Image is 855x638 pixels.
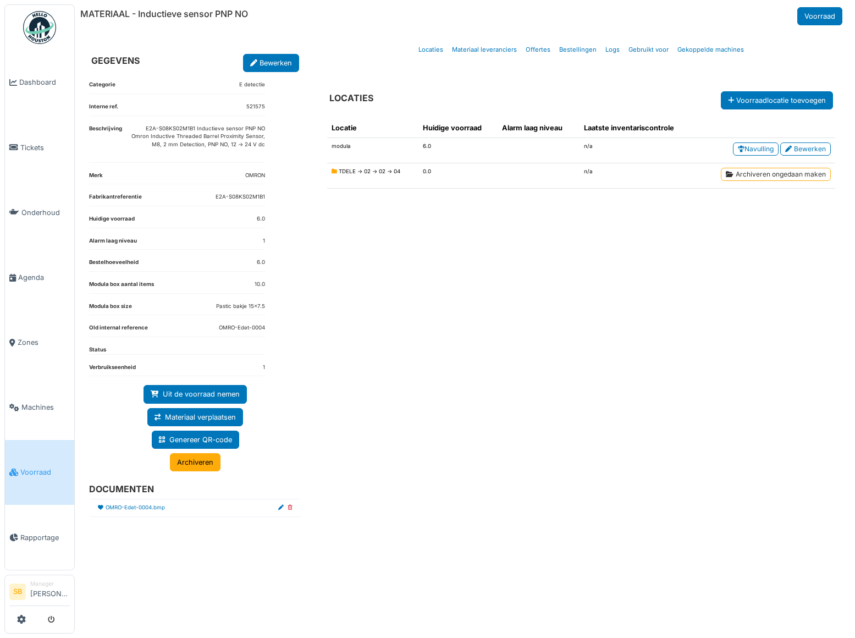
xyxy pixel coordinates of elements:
h6: GEGEVENS [91,56,140,66]
h6: MATERIAAL - Inductieve sensor PNP NO [80,9,248,19]
a: Bewerken [243,54,299,72]
dt: Bestelhoeveelheid [89,258,139,271]
dd: 1 [263,237,265,245]
a: OMRO-Edet-0004.bmp [106,504,165,512]
span: Machines [21,402,70,413]
li: [PERSON_NAME] [30,580,70,603]
dt: Beschrijving [89,125,122,162]
td: modula [327,138,418,163]
td: TDELE -> 02 -> 02 -> 04 [327,163,418,189]
span: Onderhoud [21,207,70,218]
a: Zones [5,310,74,375]
dt: Status [89,346,106,354]
dt: Modula box size [89,302,132,315]
dt: Modula box aantal items [89,280,154,293]
dd: 521575 [246,103,265,111]
dd: 10.0 [255,280,265,289]
img: Badge_color-CXgf-gQk.svg [23,11,56,44]
td: n/a [580,163,696,189]
div: Manager [30,580,70,588]
a: Logs [601,37,624,63]
th: Laatste inventariscontrole [580,118,696,138]
a: Genereer QR-code [152,431,239,449]
th: Locatie [327,118,418,138]
dd: E detectie [239,81,265,89]
a: Locaties [414,37,448,63]
dt: Verbruikseenheid [89,364,136,376]
h6: DOCUMENTEN [89,484,293,494]
a: SB Manager[PERSON_NAME] [9,580,70,606]
dd: 6.0 [257,258,265,267]
dt: Categorie [89,81,115,94]
p: E2A-S08KS02M1B1 Inductieve sensor PNP NO Omron Inductive Threaded Barrel Proximity Sensor, M8, 2 ... [122,125,265,149]
a: Bestellingen [555,37,601,63]
span: Gearchiveerd [332,168,339,174]
a: Offertes [521,37,555,63]
td: 0.0 [418,163,498,189]
button: Voorraadlocatie toevoegen [721,91,833,109]
th: Alarm laag niveau [498,118,579,138]
a: Agenda [5,245,74,310]
a: Machines [5,375,74,440]
dt: Huidige voorraad [89,215,135,228]
a: Bewerken [780,142,831,156]
a: Materiaal verplaatsen [147,408,243,426]
span: Tickets [20,142,70,153]
li: SB [9,584,26,600]
dd: Pastic bakje 15x7.5 [216,302,265,311]
a: Tickets [5,115,74,180]
dt: Interne ref. [89,103,118,116]
dt: Alarm laag niveau [89,237,137,250]
a: Archiveren [170,453,220,471]
th: Huidige voorraad [418,118,498,138]
dd: OMRON [245,172,265,180]
a: Onderhoud [5,180,74,245]
a: Voorraad [797,7,842,25]
a: Voorraad [5,440,74,505]
a: Dashboard [5,50,74,115]
a: Uit de voorraad nemen [144,385,247,403]
a: Archiveren ongedaan maken [721,168,831,181]
dd: OMRO-Edet-0004 [219,324,265,332]
dd: E2A-S08KS02M1B1 [216,193,265,201]
td: n/a [580,138,696,163]
span: Zones [18,337,70,348]
td: 6.0 [418,138,498,163]
a: Gekoppelde machines [673,37,748,63]
span: Voorraad [20,467,70,477]
span: Rapportage [20,532,70,543]
a: Gebruikt voor [624,37,673,63]
dt: Old internal reference [89,324,148,337]
dt: Merk [89,172,103,184]
h6: LOCATIES [329,93,373,103]
span: Agenda [18,272,70,283]
a: Navulling [733,142,779,156]
span: Dashboard [19,77,70,87]
a: Rapportage [5,505,74,570]
a: Materiaal leveranciers [448,37,521,63]
dt: Fabrikantreferentie [89,193,142,206]
dd: 6.0 [257,215,265,223]
dd: 1 [263,364,265,372]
